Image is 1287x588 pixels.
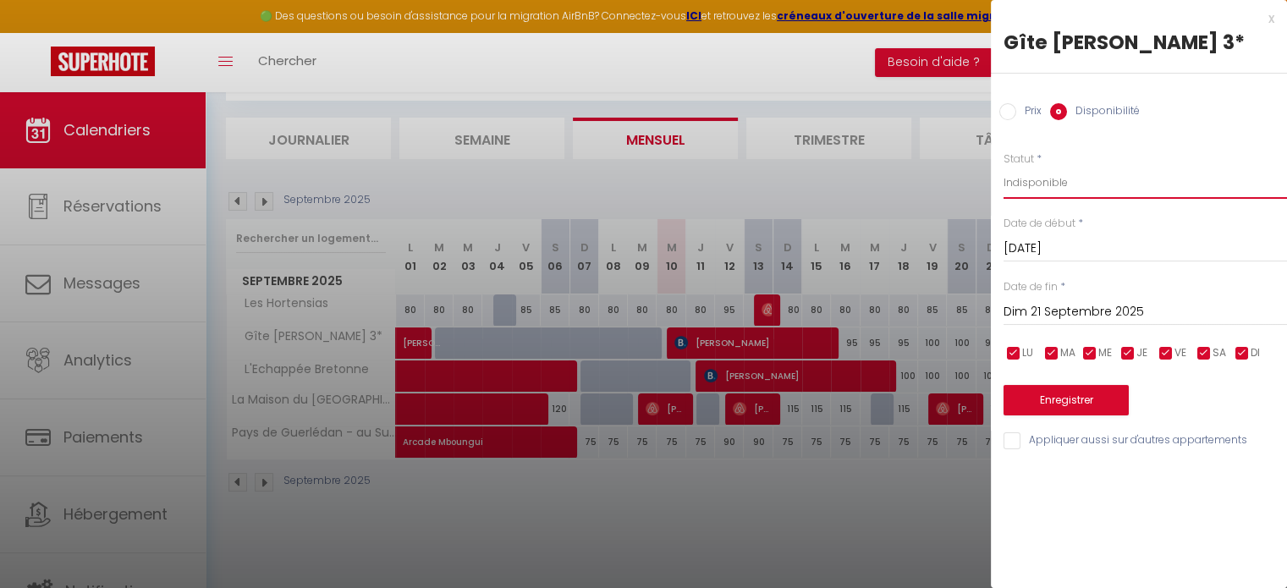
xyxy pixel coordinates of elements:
[1174,345,1186,361] span: VE
[1067,103,1140,122] label: Disponibilité
[1004,151,1034,168] label: Statut
[1098,345,1112,361] span: ME
[14,7,64,58] button: Ouvrir le widget de chat LiveChat
[991,8,1274,29] div: x
[1004,279,1058,295] label: Date de fin
[1004,385,1129,415] button: Enregistrer
[1213,345,1226,361] span: SA
[1022,345,1033,361] span: LU
[1136,345,1147,361] span: JE
[1004,216,1075,232] label: Date de début
[1251,345,1260,361] span: DI
[1060,345,1075,361] span: MA
[1016,103,1042,122] label: Prix
[1004,29,1274,56] div: Gîte [PERSON_NAME] 3*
